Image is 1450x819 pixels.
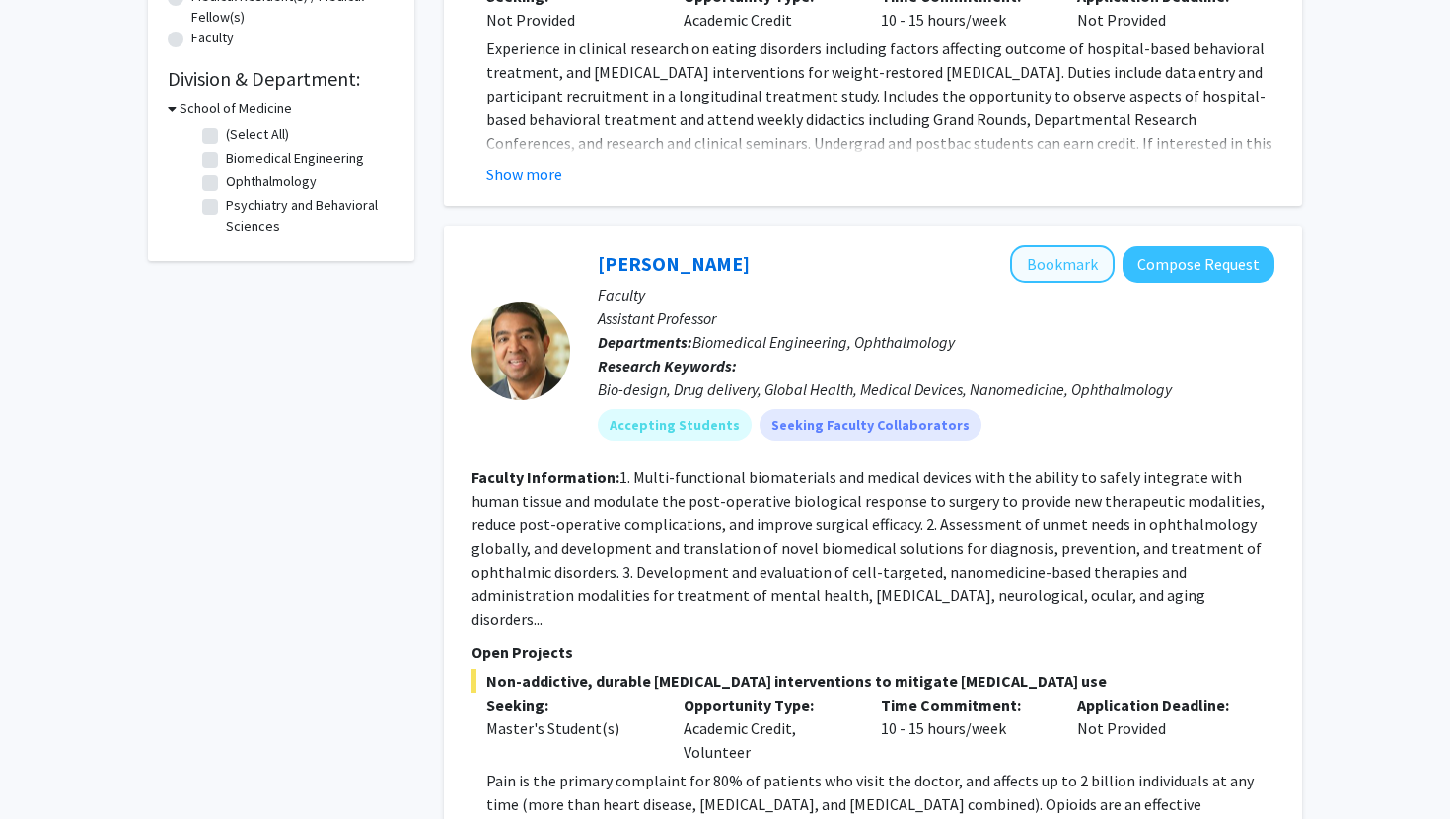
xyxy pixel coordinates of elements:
[168,67,395,91] h2: Division & Department:
[760,409,981,441] mat-chip: Seeking Faculty Collaborators
[598,332,692,352] b: Departments:
[486,8,654,32] div: Not Provided
[598,251,750,276] a: [PERSON_NAME]
[1123,246,1274,283] button: Compose Request to Kunal Parikh
[598,409,752,441] mat-chip: Accepting Students
[486,693,654,717] p: Seeking:
[486,163,562,186] button: Show more
[598,283,1274,307] p: Faculty
[669,693,866,764] div: Academic Credit, Volunteer
[486,717,654,740] div: Master's Student(s)
[180,99,292,119] h3: School of Medicine
[226,148,364,169] label: Biomedical Engineering
[226,171,317,192] label: Ophthalmology
[471,641,1274,664] p: Open Projects
[1010,245,1115,283] button: Add Kunal Parikh to Bookmarks
[471,467,1265,629] fg-read-more: 1. Multi-functional biomaterials and medical devices with the ability to safely integrate with hu...
[226,195,390,237] label: Psychiatry and Behavioral Sciences
[598,307,1274,330] p: Assistant Professor
[881,693,1049,717] p: Time Commitment:
[598,356,737,375] b: Research Keywords:
[598,377,1274,401] div: Bio-design, Drug delivery, Global Health, Medical Devices, Nanomedicine, Ophthalmology
[226,124,289,145] label: (Select All)
[1077,693,1245,717] p: Application Deadline:
[471,467,619,487] b: Faculty Information:
[684,693,851,717] p: Opportunity Type:
[692,332,955,352] span: Biomedical Engineering, Ophthalmology
[866,693,1063,764] div: 10 - 15 hours/week
[471,669,1274,693] span: Non-addictive, durable [MEDICAL_DATA] interventions to mitigate [MEDICAL_DATA] use
[15,730,84,804] iframe: Chat
[1062,693,1260,764] div: Not Provided
[191,28,234,48] label: Faculty
[486,38,1272,200] span: Experience in clinical research on eating disorders including factors affecting outcome of hospit...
